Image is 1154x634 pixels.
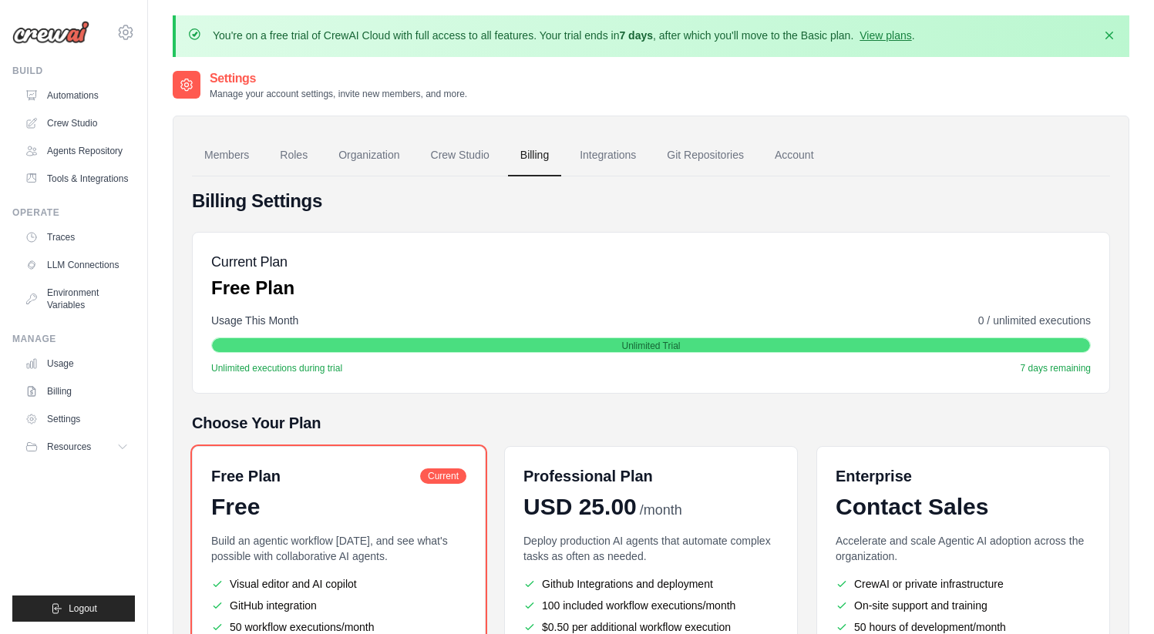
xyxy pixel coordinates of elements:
[640,500,682,521] span: /month
[326,135,412,176] a: Organization
[567,135,648,176] a: Integrations
[508,135,561,176] a: Billing
[211,362,342,374] span: Unlimited executions during trial
[19,139,135,163] a: Agents Repository
[654,135,756,176] a: Git Repositories
[523,465,653,487] h6: Professional Plan
[12,206,135,219] div: Operate
[19,434,135,459] button: Resources
[12,65,135,77] div: Build
[211,533,466,564] p: Build an agentic workflow [DATE], and see what's possible with collaborative AI agents.
[621,340,680,352] span: Unlimited Trial
[836,598,1091,613] li: On-site support and training
[523,493,637,521] span: USD 25.00
[836,465,1091,487] h6: Enterprise
[210,88,467,100] p: Manage your account settings, invite new members, and more.
[419,135,502,176] a: Crew Studio
[420,468,466,484] span: Current
[860,29,911,42] a: View plans
[47,441,91,453] span: Resources
[978,313,1091,328] span: 0 / unlimited executions
[192,135,261,176] a: Members
[523,598,779,613] li: 100 included workflow executions/month
[19,166,135,191] a: Tools & Integrations
[211,276,294,300] p: Free Plan
[211,251,294,273] h5: Current Plan
[192,412,1110,434] h5: Choose Your Plan
[192,189,1110,213] h4: Billing Settings
[836,576,1091,592] li: CrewAI or private infrastructure
[19,111,135,136] a: Crew Studio
[210,69,467,88] h2: Settings
[762,135,826,176] a: Account
[523,533,779,564] p: Deploy production AI agents that automate complex tasks as often as needed.
[211,576,466,592] li: Visual editor and AI copilot
[267,135,320,176] a: Roles
[19,280,135,317] a: Environment Variables
[19,351,135,376] a: Usage
[211,493,466,521] div: Free
[213,28,915,43] p: You're on a free trial of CrewAI Cloud with full access to all features. Your trial ends in , aft...
[19,225,135,250] a: Traces
[836,533,1091,564] p: Accelerate and scale Agentic AI adoption across the organization.
[19,407,135,431] a: Settings
[619,29,653,42] strong: 7 days
[19,253,135,277] a: LLM Connections
[211,465,281,487] h6: Free Plan
[836,493,1091,521] div: Contact Sales
[12,595,135,622] button: Logout
[211,313,298,328] span: Usage This Month
[1021,362,1091,374] span: 7 days remaining
[12,21,89,44] img: Logo
[19,379,135,404] a: Billing
[211,598,466,613] li: GitHub integration
[19,83,135,108] a: Automations
[523,576,779,592] li: Github Integrations and deployment
[69,602,97,615] span: Logout
[12,333,135,345] div: Manage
